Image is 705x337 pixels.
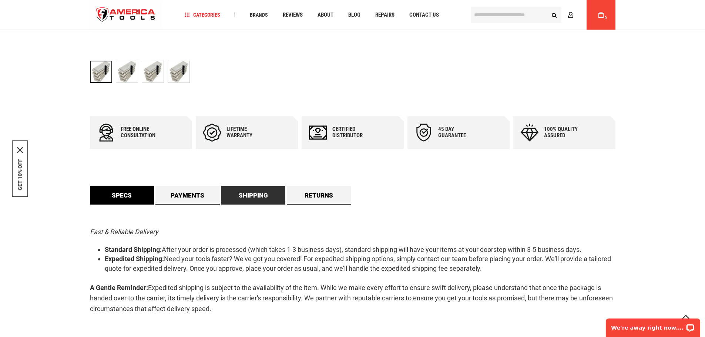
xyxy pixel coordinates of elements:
div: RIDGID 50645 DIES, COND ISO 16-32MM X 1.5 [168,57,190,87]
a: Reviews [279,10,306,20]
span: Brands [250,12,268,17]
strong: Standard Shipping: [105,246,162,253]
p: Expedited shipping is subject to the availability of the item. While we make every effort to ensu... [90,283,615,314]
div: RIDGID 50645 DIES, COND ISO 16-32MM X 1.5 [116,57,142,87]
div: Free online consultation [121,126,165,139]
span: Reviews [283,12,303,18]
strong: A Gentle Reminder: [90,284,148,291]
a: Shipping [221,186,286,205]
div: 100% quality assured [544,126,588,139]
a: store logo [90,1,162,29]
a: Specs [90,186,154,205]
img: RIDGID 50645 DIES, COND ISO 16-32MM X 1.5 [116,61,138,82]
span: 0 [605,16,607,20]
div: RIDGID 50645 DIES, COND ISO 16-32MM X 1.5 [90,57,116,87]
em: Fast & Reliable Delivery [90,228,158,236]
div: RIDGID 50645 DIES, COND ISO 16-32MM X 1.5 [142,57,168,87]
img: America Tools [90,1,162,29]
li: Need your tools faster? We've got you covered! For expedited shipping options, simply contact our... [105,254,615,273]
img: RIDGID 50645 DIES, COND ISO 16-32MM X 1.5 [168,61,189,82]
span: Contact Us [409,12,439,18]
a: Blog [345,10,364,20]
strong: Expedited Shipping: [105,255,164,263]
button: Close [17,147,23,153]
div: Certified Distributor [332,126,377,139]
span: Blog [348,12,360,18]
button: GET 10% OFF [17,159,23,190]
div: 45 day Guarantee [438,126,483,139]
span: Repairs [375,12,395,18]
a: Repairs [372,10,398,20]
img: RIDGID 50645 DIES, COND ISO 16-32MM X 1.5 [142,61,164,82]
a: Categories [181,10,224,20]
a: Contact Us [406,10,442,20]
svg: close icon [17,147,23,153]
a: About [314,10,337,20]
li: After your order is processed (which takes 1-3 business days), standard shipping will have your i... [105,245,615,255]
span: Categories [185,12,220,17]
div: Lifetime warranty [226,126,271,139]
a: Returns [287,186,351,205]
iframe: LiveChat chat widget [601,314,705,337]
span: About [318,12,333,18]
button: Search [547,8,561,22]
a: Payments [155,186,220,205]
a: Brands [246,10,271,20]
